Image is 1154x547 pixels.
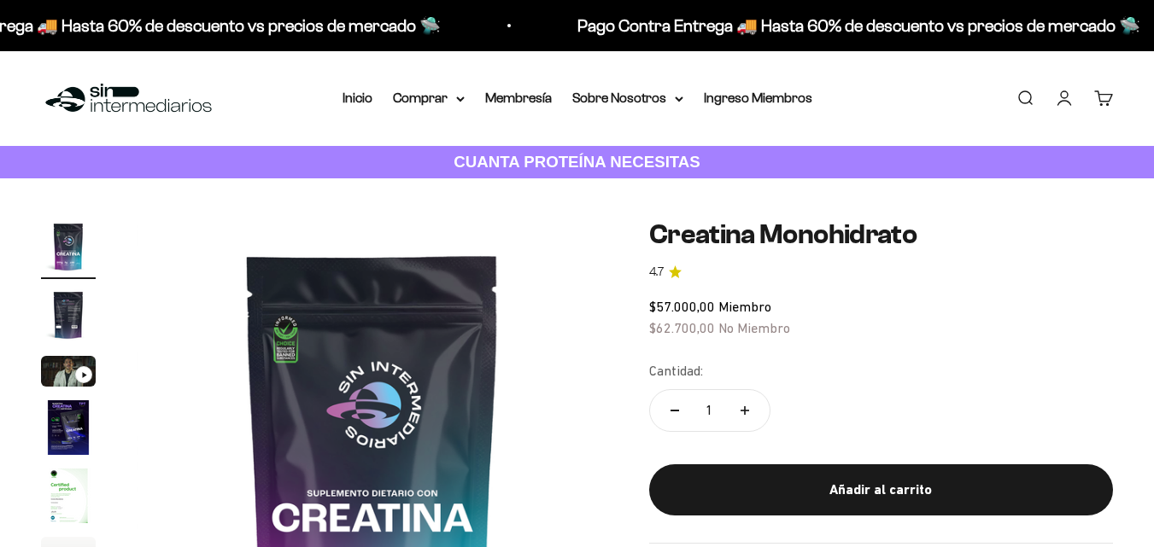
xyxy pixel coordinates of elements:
a: Inicio [343,90,372,105]
a: Membresía [485,90,552,105]
button: Aumentar cantidad [720,390,770,431]
img: Creatina Monohidrato [41,219,96,274]
span: $57.000,00 [649,299,715,314]
label: Cantidad: [649,360,703,382]
img: Creatina Monohidrato [41,400,96,455]
p: Pago Contra Entrega 🚚 Hasta 60% de descuento vs precios de mercado 🛸 [571,12,1133,39]
button: Ir al artículo 5 [41,468,96,528]
a: 4.74.7 de 5.0 estrellas [649,263,1113,282]
button: Ir al artículo 4 [41,400,96,460]
button: Ir al artículo 1 [41,219,96,279]
summary: Comprar [393,87,465,109]
span: $62.700,00 [649,320,715,335]
img: Creatina Monohidrato [41,468,96,523]
summary: Sobre Nosotros [572,87,683,109]
h1: Creatina Monohidrato [649,219,1113,249]
img: Creatina Monohidrato [41,288,96,342]
div: Añadir al carrito [683,479,1079,501]
a: Ingreso Miembros [704,90,812,105]
span: 4.7 [649,263,664,282]
span: Miembro [718,299,771,314]
span: No Miembro [718,320,790,335]
button: Ir al artículo 3 [41,356,96,392]
strong: CUANTA PROTEÍNA NECESITAS [454,153,700,171]
button: Reducir cantidad [650,390,700,431]
button: Ir al artículo 2 [41,288,96,347]
button: Añadir al carrito [649,464,1113,515]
